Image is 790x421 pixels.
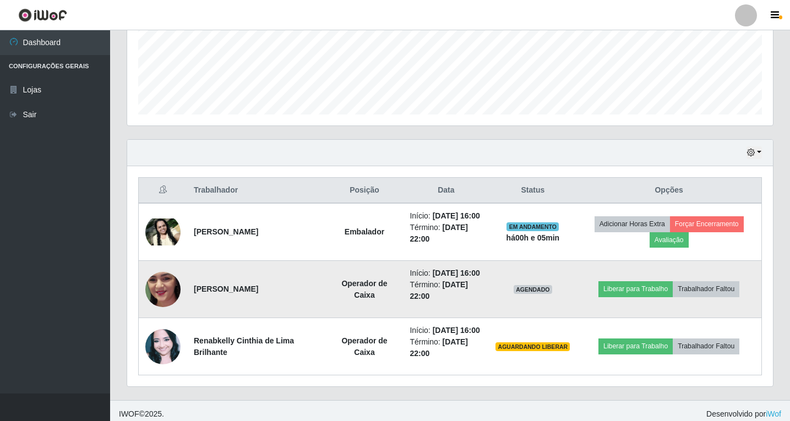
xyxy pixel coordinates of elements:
button: Trabalhador Faltou [673,338,739,354]
th: Opções [576,178,761,204]
strong: Operador de Caixa [341,336,387,357]
button: Trabalhador Faltou [673,281,739,297]
li: Término: [410,336,482,359]
button: Liberar para Trabalho [598,338,673,354]
img: CoreUI Logo [18,8,67,22]
span: IWOF [119,409,139,418]
th: Data [403,178,489,204]
button: Forçar Encerramento [670,216,744,232]
a: iWof [766,409,781,418]
button: Avaliação [650,232,689,248]
time: [DATE] 16:00 [433,326,480,335]
span: © 2025 . [119,408,164,420]
img: 1755310801863.jpeg [145,325,181,369]
span: AGUARDANDO LIBERAR [495,342,570,351]
time: [DATE] 16:00 [433,269,480,277]
img: 1754158372592.jpeg [145,250,181,328]
span: Desenvolvido por [706,408,781,420]
img: 1754843308971.jpeg [145,218,181,245]
button: Adicionar Horas Extra [595,216,670,232]
li: Início: [410,267,482,279]
strong: [PERSON_NAME] [194,227,258,236]
strong: [PERSON_NAME] [194,285,258,293]
strong: Renabkelly Cinthia de Lima Brilhante [194,336,294,357]
th: Posição [326,178,404,204]
th: Trabalhador [187,178,326,204]
strong: Operador de Caixa [341,279,387,299]
li: Início: [410,325,482,336]
strong: Embalador [345,227,384,236]
span: EM ANDAMENTO [506,222,559,231]
span: AGENDADO [514,285,552,294]
button: Liberar para Trabalho [598,281,673,297]
time: [DATE] 16:00 [433,211,480,220]
li: Término: [410,279,482,302]
strong: há 00 h e 05 min [506,233,560,242]
th: Status [489,178,576,204]
li: Término: [410,222,482,245]
li: Início: [410,210,482,222]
